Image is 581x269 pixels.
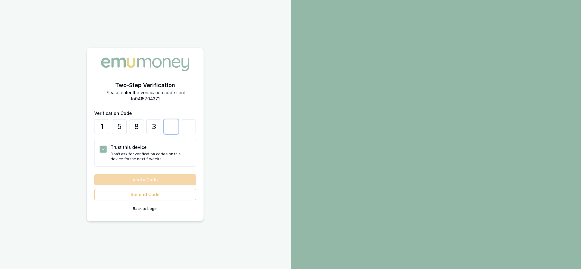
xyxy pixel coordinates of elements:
[99,55,192,73] img: Emu Money
[111,152,191,162] p: Don't ask for verification codes on this device for the next 2 weeks
[94,81,196,90] h2: Two-Step Verification
[94,90,196,102] p: Please enter the verification code sent to 0415704371
[111,145,147,150] label: Trust this device
[94,189,196,200] button: Resend Code
[94,111,132,116] label: Verification Code
[94,204,196,214] button: Back to Login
